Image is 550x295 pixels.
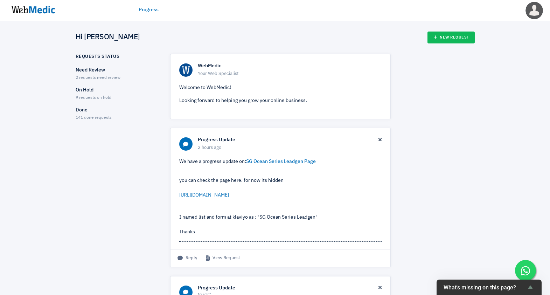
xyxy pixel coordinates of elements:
[179,158,382,165] p: We have a progress update on:
[206,255,240,262] a: View Request
[139,6,159,14] a: Progress
[76,76,120,80] span: 2 requests need review
[198,144,378,151] span: 2 hours ago
[198,63,382,69] h6: WebMedic
[76,67,158,74] p: Need Review
[198,137,378,143] h6: Progress Update
[444,283,535,291] button: Show survey - What's missing on this page?
[76,54,120,60] h6: Requests Status
[76,87,158,94] p: On Hold
[427,32,475,43] a: New Request
[177,255,197,262] span: Reply
[76,33,140,42] h4: Hi [PERSON_NAME]
[179,193,229,198] a: [URL][DOMAIN_NAME]
[76,116,112,120] span: 141 done requests
[76,96,111,100] span: 9 requests on hold
[76,107,158,114] p: Done
[444,284,526,291] span: What's missing on this page?
[179,84,382,91] p: Welcome to WebMedic!
[198,285,378,291] h6: Progress Update
[179,177,382,236] div: you can check the page here. for now its hidden I named list and form at klaviyo as : "SG Ocean S...
[246,159,316,164] a: SG Ocean Series Leadgen Page
[179,97,382,104] p: Looking forward to helping you grow your online business.
[198,70,382,77] span: Your Web Specialist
